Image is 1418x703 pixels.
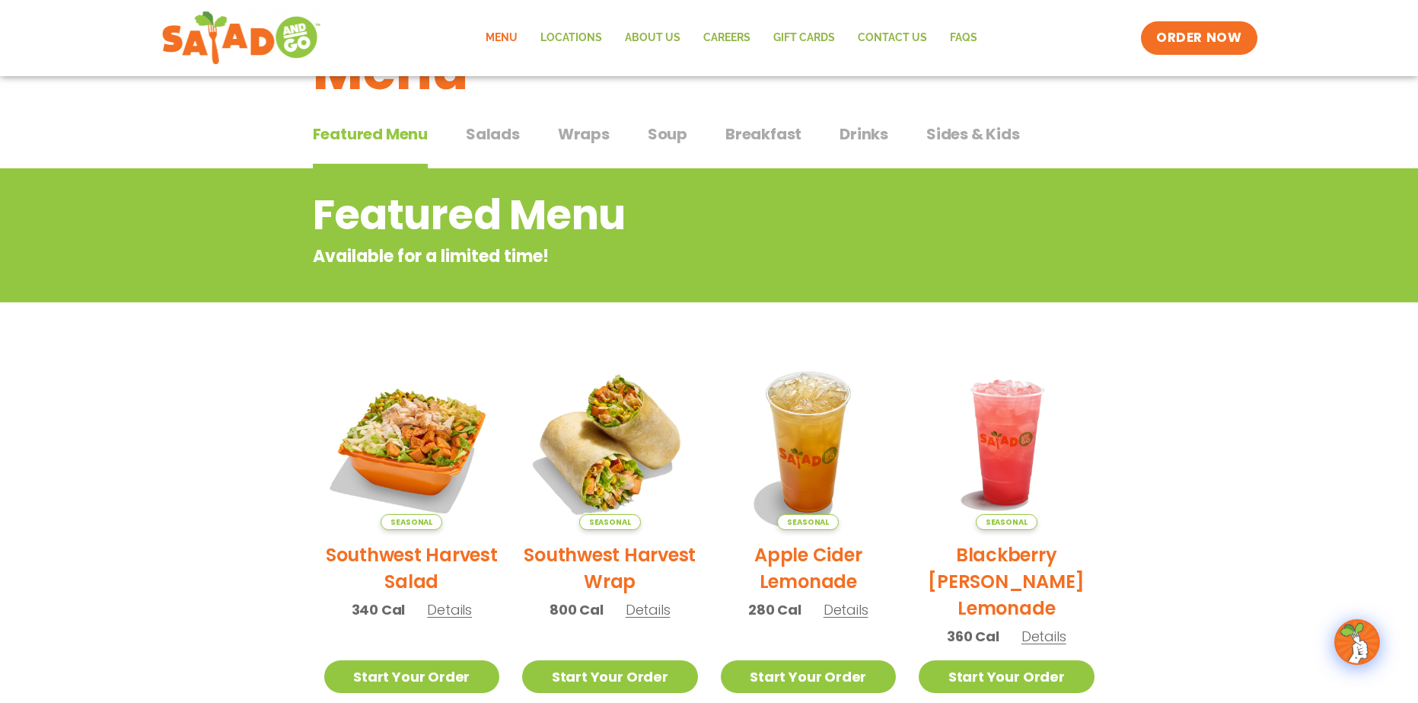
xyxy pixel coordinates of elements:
h2: Featured Menu [313,184,983,246]
span: Seasonal [381,514,442,530]
img: Product photo for Southwest Harvest Wrap [522,354,698,530]
span: Drinks [840,123,888,145]
span: Salads [466,123,520,145]
nav: Menu [474,21,989,56]
h2: Blackberry [PERSON_NAME] Lemonade [919,542,1095,622]
p: Available for a limited time! [313,244,983,269]
span: Details [427,600,472,619]
a: ORDER NOW [1141,21,1257,55]
a: Menu [474,21,529,56]
span: Featured Menu [313,123,428,145]
span: Wraps [558,123,610,145]
span: 280 Cal [748,599,801,620]
span: Breakfast [725,123,801,145]
a: GIFT CARDS [762,21,846,56]
h2: Southwest Harvest Wrap [522,542,698,595]
img: Product photo for Apple Cider Lemonade [721,354,897,530]
a: Start Your Order [721,660,897,693]
h2: Apple Cider Lemonade [721,542,897,595]
span: ORDER NOW [1156,29,1241,47]
span: Seasonal [777,514,839,530]
a: FAQs [938,21,989,56]
a: Start Your Order [324,660,500,693]
div: Tabbed content [313,117,1106,169]
span: Details [1021,627,1066,646]
a: Contact Us [846,21,938,56]
span: Seasonal [976,514,1037,530]
span: Details [824,600,868,619]
a: Locations [529,21,613,56]
img: wpChatIcon [1336,621,1378,663]
a: About Us [613,21,692,56]
span: Details [626,600,671,619]
span: Sides & Kids [926,123,1020,145]
h2: Southwest Harvest Salad [324,542,500,595]
img: Product photo for Blackberry Bramble Lemonade [919,354,1095,530]
span: 340 Cal [352,599,406,620]
a: Start Your Order [522,660,698,693]
span: 800 Cal [550,599,604,620]
span: Seasonal [579,514,641,530]
img: Product photo for Southwest Harvest Salad [324,354,500,530]
a: Start Your Order [919,660,1095,693]
a: Careers [692,21,762,56]
span: 360 Cal [947,626,999,647]
span: Soup [648,123,687,145]
img: new-SAG-logo-768×292 [161,8,322,69]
